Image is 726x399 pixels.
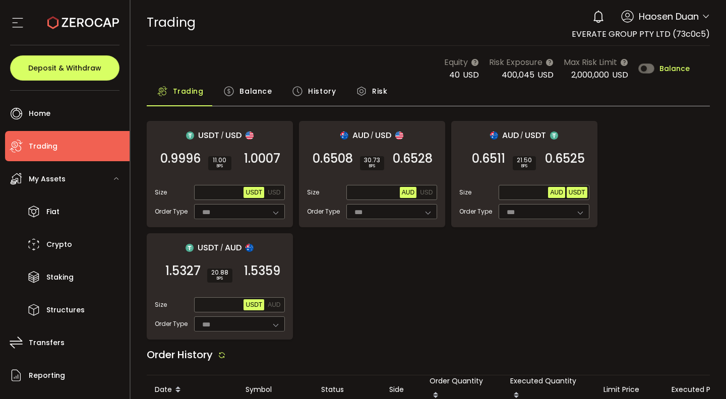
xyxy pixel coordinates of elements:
span: Balance [239,81,272,101]
span: 2,000,000 [571,69,609,81]
em: / [221,131,224,140]
em: / [371,131,374,140]
img: usdt_portfolio.svg [550,131,558,140]
span: 30.73 [364,157,380,163]
div: Symbol [237,384,313,395]
span: Deposit & Withdraw [28,64,101,72]
span: USD [375,129,391,142]
span: USDT [525,129,546,142]
span: Size [155,300,167,309]
img: usd_portfolio.svg [246,131,254,140]
span: 0.9996 [160,154,201,164]
span: AUD [550,189,563,196]
span: 0.6525 [545,154,585,164]
span: Size [155,188,167,197]
div: Side [381,384,421,395]
span: History [308,81,336,101]
span: Transfers [29,336,65,350]
span: USD [420,189,433,196]
span: USD [463,69,479,81]
span: Order Type [155,319,188,328]
img: usd_portfolio.svg [395,131,403,140]
span: 0.6511 [472,154,505,164]
span: Haosen Duan [639,10,699,23]
span: Size [307,188,319,197]
button: USDT [244,299,264,310]
span: 400,045 [502,69,534,81]
span: Risk Exposure [489,56,542,69]
span: Size [459,188,471,197]
span: Fiat [46,205,59,219]
button: USD [418,187,435,198]
div: Date [147,381,237,398]
span: Order Type [459,207,492,216]
i: BPS [212,163,227,169]
span: Reporting [29,368,65,383]
span: USD [612,69,628,81]
button: Deposit & Withdraw [10,55,119,81]
button: USDT [244,187,264,198]
img: usdt_portfolio.svg [186,244,194,252]
span: Staking [46,270,74,285]
button: USDT [567,187,587,198]
span: USDT [569,189,585,196]
img: usdt_portfolio.svg [186,131,194,140]
span: Balance [659,65,690,72]
span: 40 [449,69,460,81]
span: Equity [444,56,468,69]
span: Trading [147,14,196,31]
span: Order Type [155,207,188,216]
img: aud_portfolio.svg [490,131,498,140]
span: AUD [225,241,241,254]
i: BPS [364,163,380,169]
span: Crypto [46,237,72,252]
i: BPS [517,163,532,169]
em: / [520,131,523,140]
span: Risk [372,81,387,101]
i: BPS [211,276,228,282]
span: USD [268,189,280,196]
span: USDT [198,241,219,254]
span: Order History [147,348,213,362]
iframe: Chat Widget [606,290,726,399]
span: Trading [173,81,204,101]
em: / [220,243,223,252]
span: 1.5359 [244,266,280,276]
span: AUD [402,189,414,196]
div: Status [313,384,381,395]
span: 1.5327 [165,266,201,276]
div: Limit Price [595,384,663,395]
span: 20.88 [211,270,228,276]
span: 0.6508 [313,154,353,164]
button: USD [266,187,282,198]
span: 11.00 [212,157,227,163]
img: aud_portfolio.svg [340,131,348,140]
span: Max Risk Limit [564,56,617,69]
span: USDT [198,129,219,142]
span: Structures [46,303,85,317]
span: EVERATE GROUP PTY LTD (73c0c5) [572,28,710,40]
span: AUD [268,301,280,308]
button: AUD [266,299,282,310]
span: USDT [246,189,262,196]
span: 1.0007 [244,154,280,164]
button: AUD [400,187,416,198]
button: AUD [548,187,565,198]
span: AUD [352,129,369,142]
span: USDT [246,301,262,308]
span: USD [537,69,554,81]
span: Trading [29,139,57,154]
span: USD [225,129,241,142]
span: Order Type [307,207,340,216]
span: Home [29,106,50,121]
span: AUD [502,129,519,142]
span: 0.6528 [393,154,433,164]
span: 21.50 [517,157,532,163]
span: My Assets [29,172,66,186]
img: aud_portfolio.svg [246,244,254,252]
